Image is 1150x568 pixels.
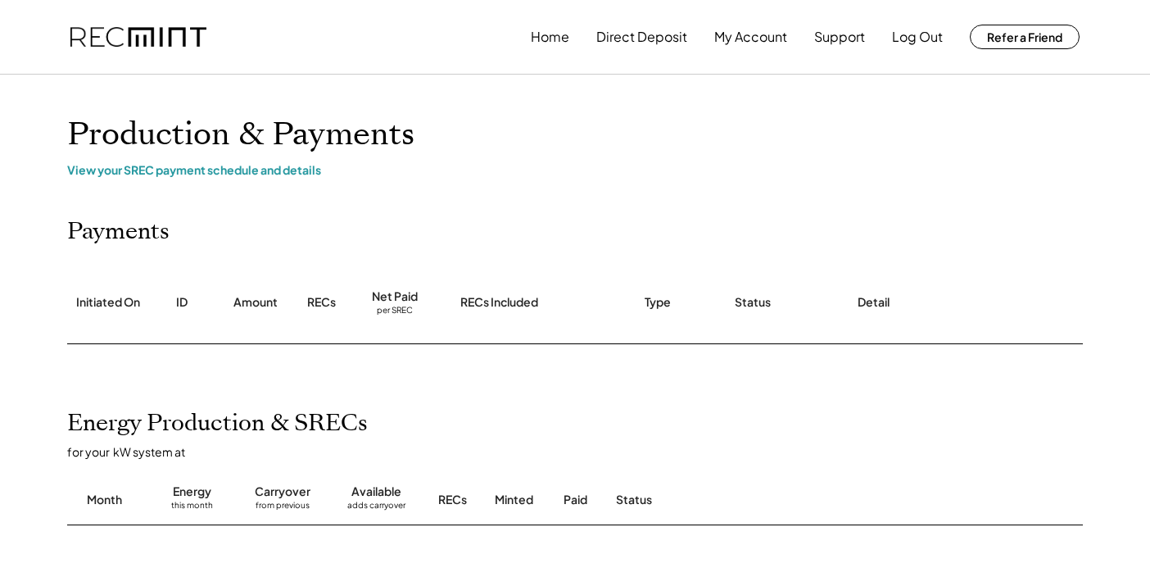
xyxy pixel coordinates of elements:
[814,20,865,53] button: Support
[176,294,188,311] div: ID
[307,294,336,311] div: RECs
[173,484,211,500] div: Energy
[87,492,122,508] div: Month
[67,116,1083,154] h1: Production & Payments
[564,492,587,508] div: Paid
[892,20,943,53] button: Log Out
[596,20,687,53] button: Direct Deposit
[858,294,890,311] div: Detail
[351,484,401,500] div: Available
[76,294,140,311] div: Initiated On
[347,500,405,516] div: adds carryover
[438,492,467,508] div: RECs
[372,289,418,305] div: Net Paid
[256,500,310,516] div: from previous
[377,305,413,317] div: per SREC
[67,162,1083,177] div: View your SREC payment schedule and details
[616,492,894,508] div: Status
[714,20,787,53] button: My Account
[531,20,569,53] button: Home
[255,484,310,500] div: Carryover
[645,294,671,311] div: Type
[970,25,1080,49] button: Refer a Friend
[67,444,1099,459] div: for your kW system at
[460,294,538,311] div: RECs Included
[735,294,771,311] div: Status
[233,294,278,311] div: Amount
[495,492,533,508] div: Minted
[70,27,206,48] img: recmint-logotype%403x.png
[67,218,170,246] h2: Payments
[67,410,368,438] h2: Energy Production & SRECs
[171,500,213,516] div: this month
